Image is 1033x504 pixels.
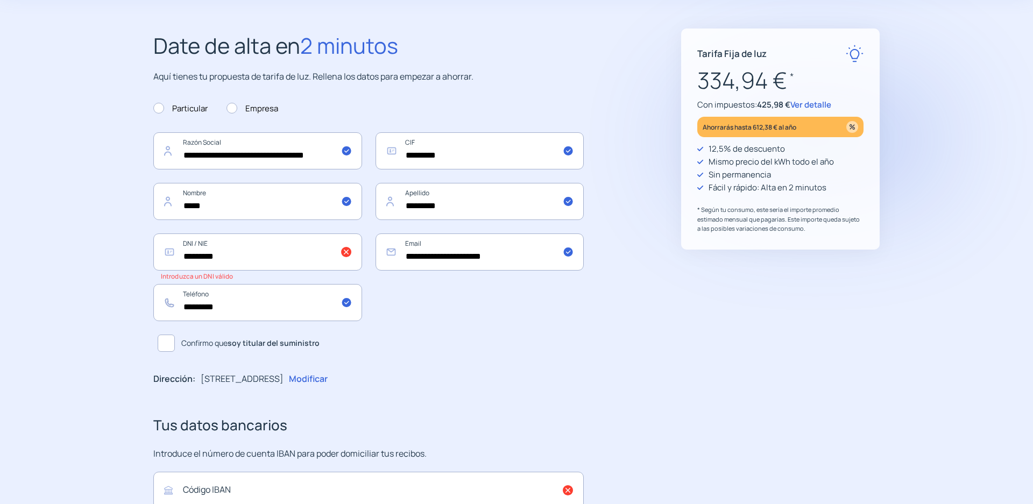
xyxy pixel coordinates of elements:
p: Con impuestos: [697,98,864,111]
p: Ahorrarás hasta 612,38 € al año [703,121,796,133]
img: rate-E.svg [846,45,864,62]
img: percentage_icon.svg [846,121,858,133]
p: Fácil y rápido: Alta en 2 minutos [709,181,826,194]
h2: Date de alta en [153,29,584,63]
p: 334,94 € [697,62,864,98]
p: 12,5% de descuento [709,143,785,155]
p: Sin permanencia [709,168,771,181]
p: * Según tu consumo, este sería el importe promedio estimado mensual que pagarías. Este importe qu... [697,205,864,233]
p: Dirección: [153,372,195,386]
b: soy titular del suministro [228,338,320,348]
p: Introduce el número de cuenta IBAN para poder domiciliar tus recibos. [153,447,584,461]
p: Modificar [289,372,328,386]
span: Ver detalle [790,99,831,110]
small: Introduzca un DNI válido [161,272,233,280]
p: [STREET_ADDRESS] [201,372,284,386]
span: 425,98 € [757,99,790,110]
p: Tarifa Fija de luz [697,46,767,61]
span: 2 minutos [300,31,398,60]
h3: Tus datos bancarios [153,414,584,437]
p: Mismo precio del kWh todo el año [709,155,834,168]
label: Empresa [227,102,278,115]
span: Confirmo que [181,337,320,349]
p: Aquí tienes tu propuesta de tarifa de luz. Rellena los datos para empezar a ahorrar. [153,70,584,84]
label: Particular [153,102,208,115]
